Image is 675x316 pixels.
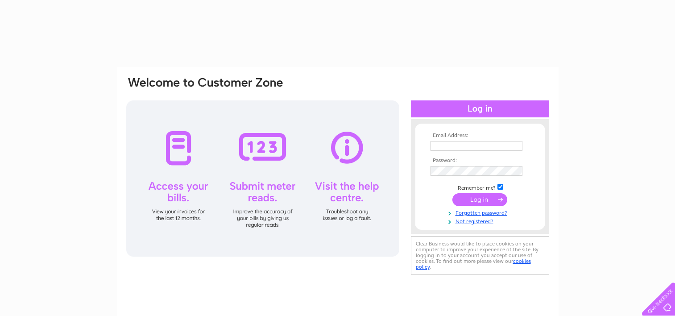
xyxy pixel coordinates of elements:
[416,258,531,270] a: cookies policy
[428,183,532,191] td: Remember me?
[431,216,532,225] a: Not registered?
[428,158,532,164] th: Password:
[428,133,532,139] th: Email Address:
[411,236,549,275] div: Clear Business would like to place cookies on your computer to improve your experience of the sit...
[431,208,532,216] a: Forgotten password?
[452,193,507,206] input: Submit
